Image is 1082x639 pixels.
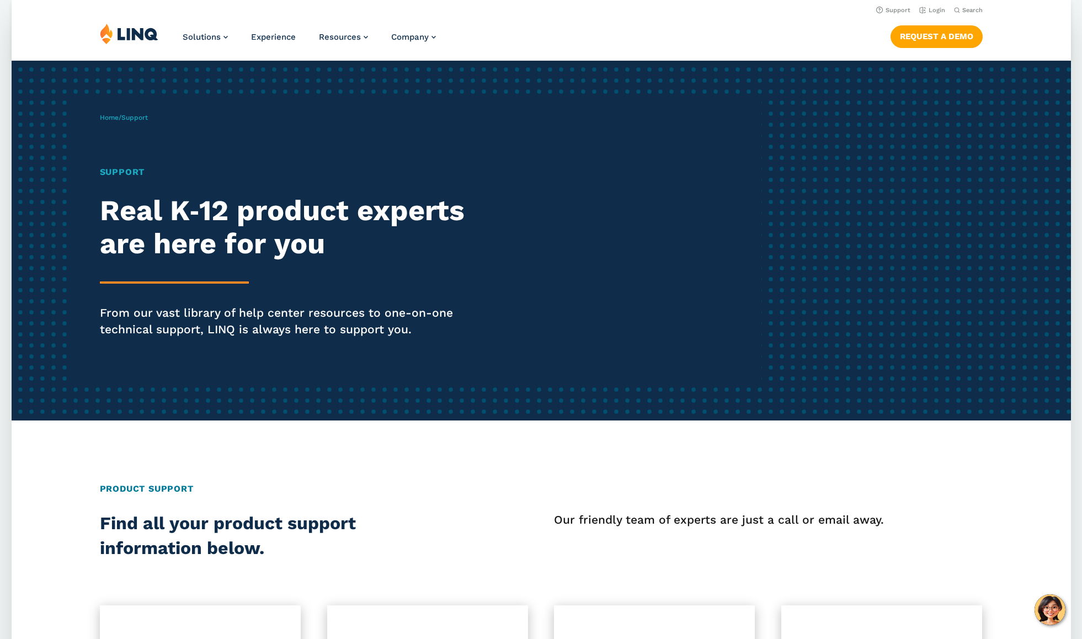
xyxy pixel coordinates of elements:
[100,23,158,44] img: LINQ | K‑12 Software
[319,32,368,42] a: Resources
[121,114,148,121] span: Support
[100,114,119,121] a: Home
[12,3,1071,15] nav: Utility Navigation
[183,23,436,60] nav: Primary Navigation
[183,32,228,42] a: Solutions
[100,511,452,561] h2: Find all your product support information below.
[251,32,296,42] a: Experience
[1035,594,1065,625] button: Hello, have a question? Let’s chat.
[319,32,361,42] span: Resources
[391,32,436,42] a: Company
[876,7,910,14] a: Support
[962,7,982,14] span: Search
[100,305,508,338] p: From our vast library of help center resources to one-on-one technical support, LINQ is always he...
[100,194,508,260] h2: Real K‑12 product experts are here for you
[953,6,982,14] button: Open Search Bar
[100,482,983,496] h2: Product Support
[100,166,508,179] h1: Support
[183,32,221,42] span: Solutions
[554,511,982,529] p: Our friendly team of experts are just a call or email away.
[890,25,982,47] a: Request a Demo
[391,32,429,42] span: Company
[100,114,148,121] span: /
[919,7,945,14] a: Login
[890,23,982,47] nav: Button Navigation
